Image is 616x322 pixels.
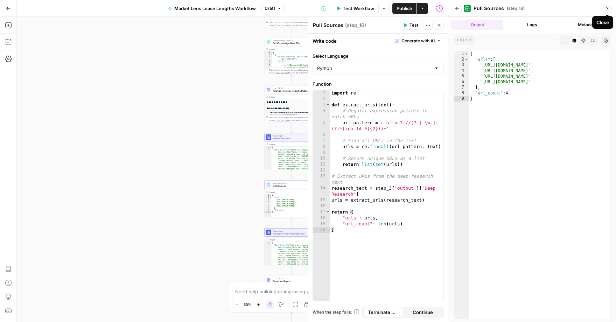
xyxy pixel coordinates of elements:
span: Power Agent [273,134,309,137]
button: Metadata [561,20,613,30]
div: 1 [265,194,272,196]
span: Test Workflow [343,5,374,12]
span: object [454,36,475,45]
div: 1 [265,147,272,149]
div: 1 [265,51,272,54]
button: Logs [506,20,558,30]
button: Continue [403,307,443,318]
div: 19 [313,221,330,227]
g: Edge from step_16 to step_18 [291,218,292,228]
label: Function [313,80,444,87]
span: Toggle code folding, rows 3 through 11 [326,102,330,108]
span: Research From New Sources [273,232,308,236]
button: Draft [261,4,285,13]
div: 5 [454,73,469,79]
span: Publish [397,5,412,12]
span: Pull Sources [273,184,308,188]
textarea: Pull Sources [313,22,343,29]
div: 9 [265,211,272,213]
span: Run Code · Python [273,182,308,185]
div: 20 [313,227,330,233]
span: Toggle code folding, rows 1 through 10 [270,51,272,54]
div: 1 [313,90,330,96]
div: 4 [265,201,272,203]
span: Market Research [273,137,309,140]
div: 3 [454,62,469,68]
div: 7 [313,138,330,143]
div: 3 [265,198,272,201]
span: Copy the output [276,119,289,121]
div: 1 [454,51,469,57]
div: 8 [313,143,330,149]
button: Market Lens Lease Lengths Workflow [164,3,260,14]
div: 4 [265,60,272,62]
span: Pull Sources [474,5,504,12]
span: ( step_16 ) [345,22,366,29]
button: Output [451,20,503,30]
div: Output [269,48,309,51]
g: Edge from step_13 to step_9 [291,75,292,85]
span: Terminate Workflow [368,309,399,316]
a: When the step fails: [313,309,359,315]
div: 4 [313,108,330,120]
div: 10 [313,155,330,161]
div: 9 [454,96,469,101]
div: 17 [313,209,330,215]
g: Edge from step_3 to step_16 [291,170,292,180]
div: 6 [265,205,272,207]
div: Output [269,96,309,98]
div: 4 [454,68,469,73]
span: Power Agent [273,230,308,232]
div: 5 [265,62,272,64]
span: LLM · GPT-4.1 [273,277,308,280]
div: 2 [265,196,272,198]
label: Select Language [313,52,444,59]
div: 5 [265,203,272,205]
span: Toggle code folding, rows 2 through 7 [464,57,468,62]
div: 8 [454,90,469,96]
button: Publish [392,3,416,14]
div: This output is too large & has been abbreviated for review. to view the full content. [269,116,317,122]
div: This output is too large & has been abbreviated for review. to view the full content. [269,69,317,74]
span: Generate with AI [401,38,435,44]
div: 2 [313,96,330,102]
div: 5 [313,120,330,132]
div: Output [269,191,309,194]
span: Continue [413,309,433,316]
div: 2 [454,57,469,62]
div: 7 [454,85,469,90]
span: Toggle code folding, rows 1 through 9 [269,194,272,196]
span: Toggle code folding, rows 4 through 8 [270,60,272,62]
div: 6 [454,79,469,85]
div: This output is too large & has been abbreviated for review. to view the full content. [269,21,317,27]
span: Generate Report [273,280,308,283]
div: 18 [313,215,330,221]
span: ( step_16 ) [507,5,525,12]
button: Test Workflow [332,3,378,14]
div: LLM · GPT-4.1Analyse Previous Report Structure and Findings To Generate a brief for Updated Repor... [265,85,319,122]
span: LLM · GPT-4.1 [273,87,309,90]
g: Edge from step_10 to step_13 [291,27,292,37]
div: 3 [265,56,272,60]
div: Power AgentResearch From New SourcesStep 18Output{ "Deep Research":"\nHere is a summary of the mo... [265,228,319,265]
div: 16 [313,203,330,209]
span: Analyse Previous Report Structure and Findings To Generate a brief for Updated Report [273,89,309,93]
span: Toggle code folding, rows 2 through 9 [270,54,272,56]
div: 9 [313,149,330,155]
span: Toggle code folding, rows 2 through 7 [269,196,272,198]
div: 1 [265,242,272,244]
div: Close [596,19,609,26]
span: Toggle code folding, rows 1 through 3 [269,147,272,149]
span: Get Knowledge Base File [273,39,308,42]
div: 8 [265,209,272,211]
div: 7 [265,207,272,209]
div: 6 [313,132,330,138]
input: Python [317,65,431,72]
button: Generate with AI [392,36,444,45]
span: Market Lens Lease Lengths Workflow [174,5,256,12]
span: Copy the output [276,72,289,74]
div: Output [269,238,309,241]
div: 12 [313,167,330,173]
div: Output [269,143,309,146]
